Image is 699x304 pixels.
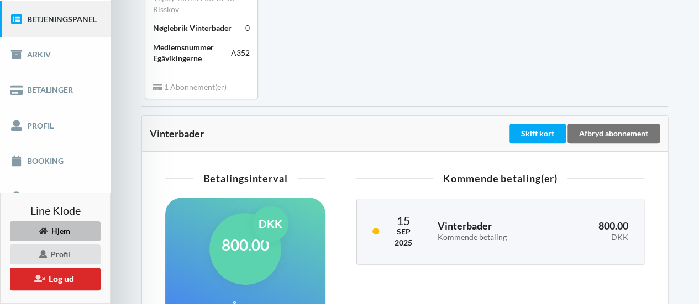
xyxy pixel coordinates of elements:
div: Kommende betaling(er) [356,173,644,183]
h3: 800.00 [560,220,628,242]
div: 15 [395,215,412,226]
div: DKK [253,206,288,242]
div: Hjem [10,221,101,241]
div: Sep [395,226,412,237]
div: Afbryd abonnement [567,124,660,143]
div: A352 [231,47,250,58]
div: DKK [560,233,628,242]
h3: Vinterbader [438,220,545,242]
div: 0 [245,23,250,34]
div: Medlemsnummer Egåvikingerne [153,42,231,64]
div: Skift kort [509,124,566,143]
div: Profil [10,244,101,264]
div: Kommende betaling [438,233,545,242]
div: Nøglebrik Vinterbader [153,23,232,34]
div: Betalingsinterval [165,173,325,183]
button: Log ud [10,268,101,290]
span: Line Klode [30,205,81,216]
div: 2025 [395,237,412,248]
span: 1 Abonnement(er) [153,82,227,92]
div: Vinterbader [150,128,507,139]
h1: 800.00 [222,235,269,255]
